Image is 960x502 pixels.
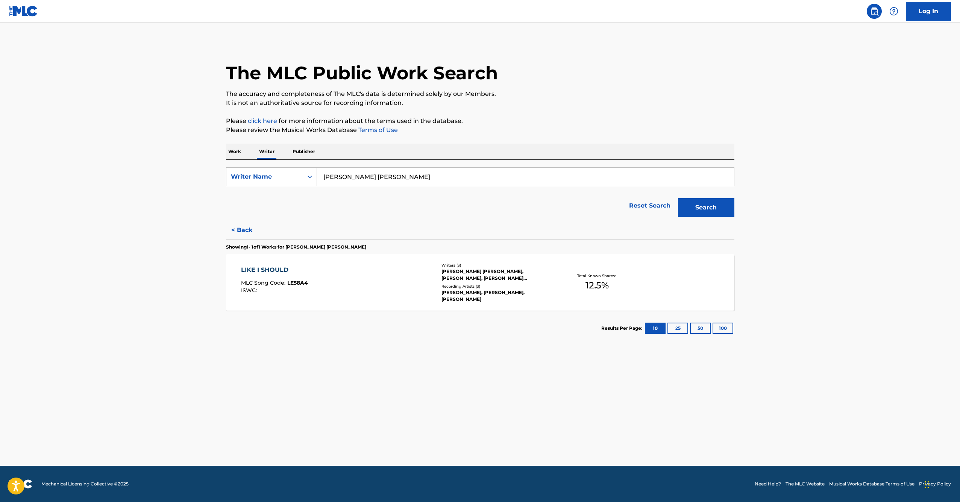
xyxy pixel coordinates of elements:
p: Work [226,144,243,159]
img: MLC Logo [9,6,38,17]
a: Reset Search [625,197,674,214]
iframe: Chat Widget [922,466,960,502]
p: Please for more information about the terms used in the database. [226,117,734,126]
span: 12.5 % [585,279,609,292]
div: LIKE I SHOULD [241,265,308,275]
p: The accuracy and completeness of The MLC's data is determined solely by our Members. [226,89,734,99]
div: Recording Artists ( 3 ) [441,284,555,289]
div: Help [886,4,901,19]
div: Writers ( 3 ) [441,262,555,268]
a: Terms of Use [357,126,398,133]
a: Privacy Policy [919,481,951,487]
a: Log In [906,2,951,21]
a: click here [248,117,277,124]
span: MLC Song Code : [241,279,287,286]
img: logo [9,479,32,488]
a: LIKE I SHOULDMLC Song Code:LE58A4ISWC:Writers (3)[PERSON_NAME] [PERSON_NAME], [PERSON_NAME], [PER... [226,254,734,311]
form: Search Form [226,167,734,221]
button: 50 [690,323,711,334]
button: 10 [645,323,666,334]
p: Showing 1 - 1 of 1 Works for [PERSON_NAME] [PERSON_NAME] [226,244,366,250]
button: Search [678,198,734,217]
p: Publisher [290,144,317,159]
button: 100 [713,323,733,334]
a: Musical Works Database Terms of Use [829,481,915,487]
img: help [889,7,898,16]
a: Need Help? [755,481,781,487]
h1: The MLC Public Work Search [226,62,498,84]
img: search [870,7,879,16]
button: < Back [226,221,271,240]
p: Writer [257,144,277,159]
span: Mechanical Licensing Collective © 2025 [41,481,129,487]
div: Writer Name [231,172,299,181]
button: 25 [667,323,688,334]
a: The MLC Website [786,481,825,487]
div: Drag [925,473,929,496]
p: Results Per Page: [601,325,644,332]
p: Please review the Musical Works Database [226,126,734,135]
a: Public Search [867,4,882,19]
span: LE58A4 [287,279,308,286]
div: [PERSON_NAME], [PERSON_NAME], [PERSON_NAME] [441,289,555,303]
span: ISWC : [241,287,259,294]
p: It is not an authoritative source for recording information. [226,99,734,108]
p: Total Known Shares: [577,273,617,279]
div: [PERSON_NAME] [PERSON_NAME], [PERSON_NAME], [PERSON_NAME] [PERSON_NAME] [441,268,555,282]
